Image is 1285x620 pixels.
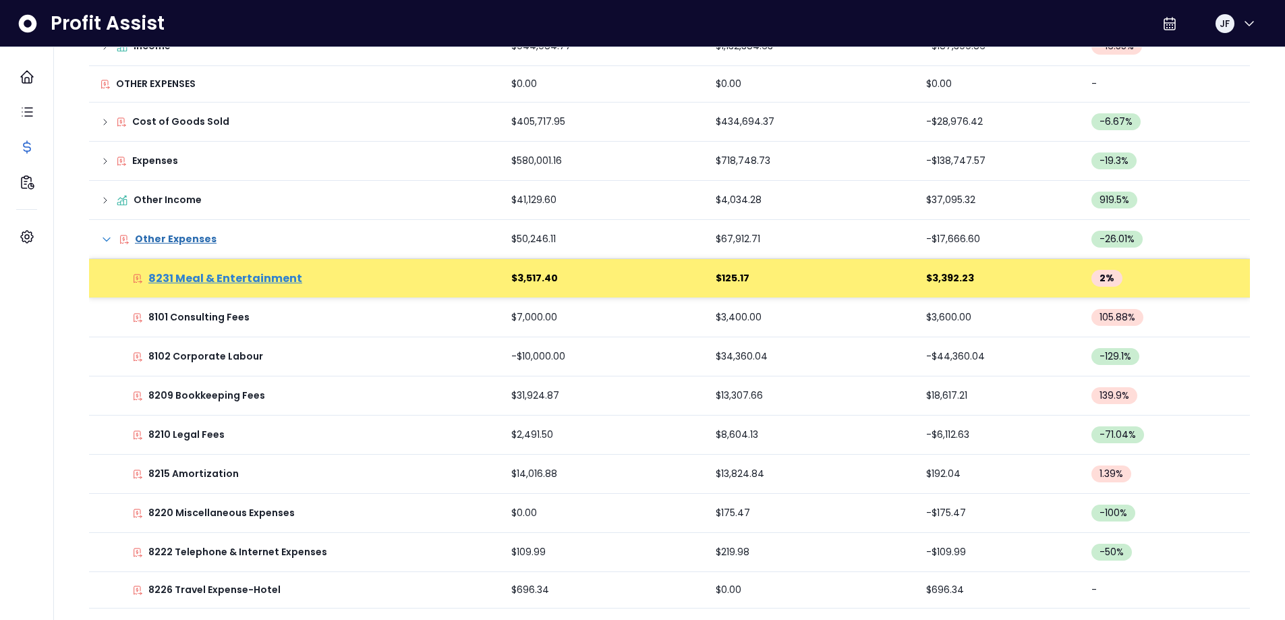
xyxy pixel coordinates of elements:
[148,506,295,520] p: 8220 Miscellaneous Expenses
[132,115,229,129] p: Cost of Goods Sold
[148,271,302,287] p: 8231 Meal & Entertainment
[501,298,705,337] td: $7,000.00
[1081,572,1250,609] td: -
[705,494,915,533] td: $175.47
[705,455,915,494] td: $13,824.84
[915,572,1081,609] td: $696.34
[705,259,915,298] td: $125.17
[1220,17,1230,30] span: JF
[705,142,915,181] td: $718,748.73
[501,455,705,494] td: $14,016.88
[148,428,225,442] p: 8210 Legal Fees
[915,494,1081,533] td: -$175.47
[501,494,705,533] td: $0.00
[915,416,1081,455] td: -$6,112.63
[132,154,178,168] p: Expenses
[705,337,915,376] td: $34,360.04
[915,376,1081,416] td: $18,617.21
[705,533,915,572] td: $219.98
[1100,193,1129,207] span: 919.5 %
[915,533,1081,572] td: -$109.99
[705,181,915,220] td: $4,034.28
[501,572,705,609] td: $696.34
[1081,66,1250,103] td: -
[915,455,1081,494] td: $192.04
[705,66,915,103] td: $0.00
[134,193,202,207] p: Other Income
[501,220,705,259] td: $50,246.11
[51,11,165,36] span: Profit Assist
[501,376,705,416] td: $31,924.87
[915,337,1081,376] td: -$44,360.04
[148,349,263,364] p: 8102 Corporate Labour
[501,103,705,142] td: $405,717.95
[915,66,1081,103] td: $0.00
[705,572,915,609] td: $0.00
[705,103,915,142] td: $434,694.37
[1100,428,1136,442] span: -71.04 %
[148,310,250,325] p: 8101 Consulting Fees
[1100,154,1129,168] span: -19.3 %
[915,181,1081,220] td: $37,095.32
[1100,389,1129,403] span: 139.9 %
[1100,232,1135,246] span: -26.01 %
[501,142,705,181] td: $580,001.16
[148,389,265,403] p: 8209 Bookkeeping Fees
[705,416,915,455] td: $8,604.13
[1100,271,1114,285] span: 2 %
[915,298,1081,337] td: $3,600.00
[148,583,281,597] p: 8226 Travel Expense-Hotel
[1100,349,1131,364] span: -129.1 %
[148,467,239,481] p: 8215 Amortization
[915,220,1081,259] td: -$17,666.60
[501,416,705,455] td: $2,491.50
[1100,506,1127,520] span: -100 %
[915,142,1081,181] td: -$138,747.57
[116,77,196,91] p: OTHER EXPENSES
[915,259,1081,298] td: $3,392.23
[135,232,217,246] p: Other Expenses
[1100,545,1124,559] span: -50 %
[501,259,705,298] td: $3,517.40
[1100,467,1123,481] span: 1.39 %
[915,103,1081,142] td: -$28,976.42
[501,181,705,220] td: $41,129.60
[501,533,705,572] td: $109.99
[705,220,915,259] td: $67,912.71
[1100,115,1133,129] span: -6.67 %
[501,66,705,103] td: $0.00
[148,545,327,559] p: 8222 Telephone & Internet Expenses
[1100,310,1135,325] span: 105.88 %
[501,337,705,376] td: -$10,000.00
[705,376,915,416] td: $13,307.66
[705,298,915,337] td: $3,400.00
